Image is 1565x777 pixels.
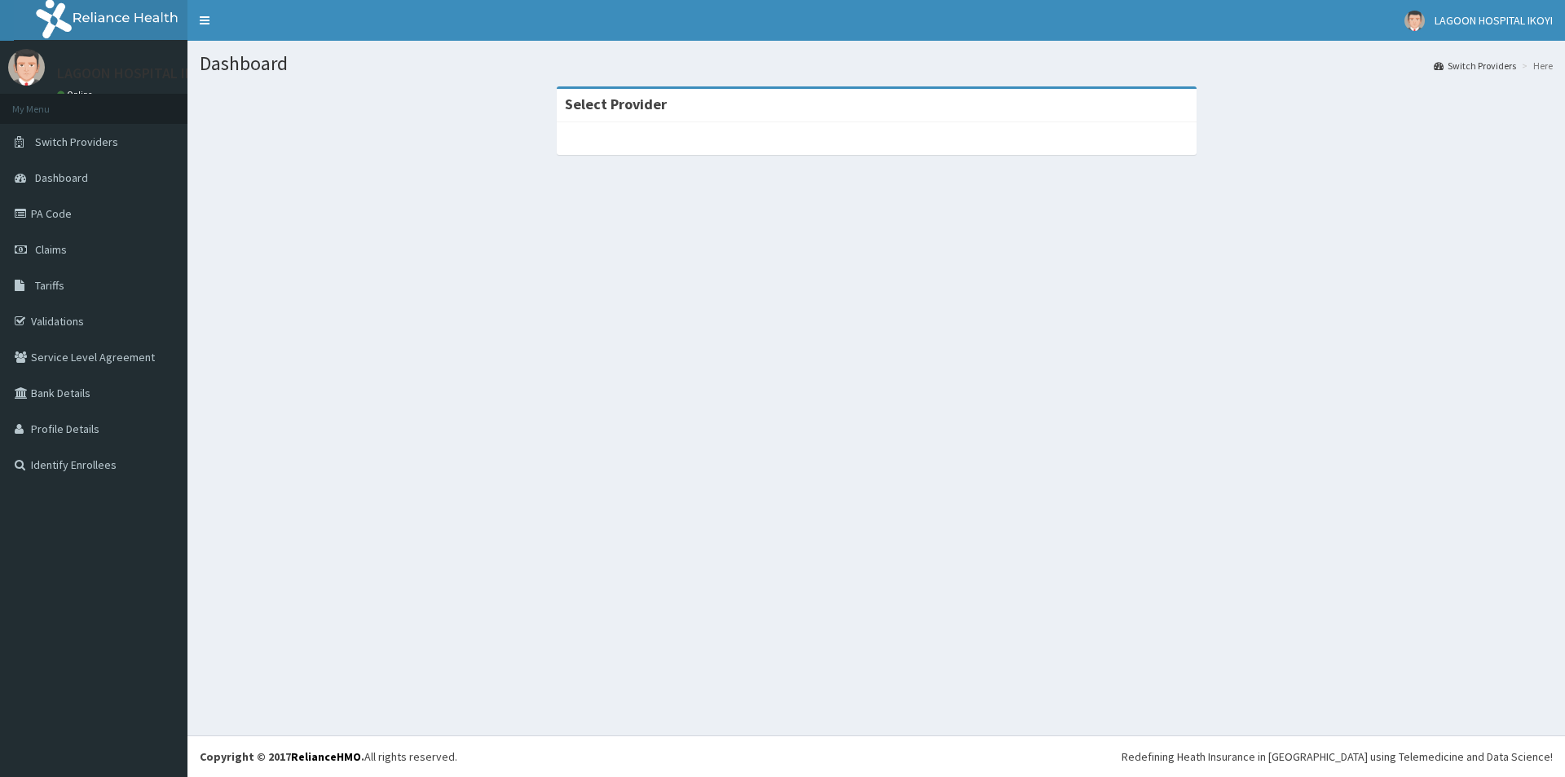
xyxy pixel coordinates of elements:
[200,53,1553,74] h1: Dashboard
[1518,59,1553,73] li: Here
[35,170,88,185] span: Dashboard
[1435,13,1553,28] span: LAGOON HOSPITAL IKOYI
[200,749,364,764] strong: Copyright © 2017 .
[1434,59,1516,73] a: Switch Providers
[291,749,361,764] a: RelianceHMO
[35,242,67,257] span: Claims
[8,49,45,86] img: User Image
[187,735,1565,777] footer: All rights reserved.
[1404,11,1425,31] img: User Image
[57,66,214,81] p: LAGOON HOSPITAL IKOYI
[565,95,667,113] strong: Select Provider
[1122,748,1553,765] div: Redefining Heath Insurance in [GEOGRAPHIC_DATA] using Telemedicine and Data Science!
[57,89,96,100] a: Online
[35,278,64,293] span: Tariffs
[35,135,118,149] span: Switch Providers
